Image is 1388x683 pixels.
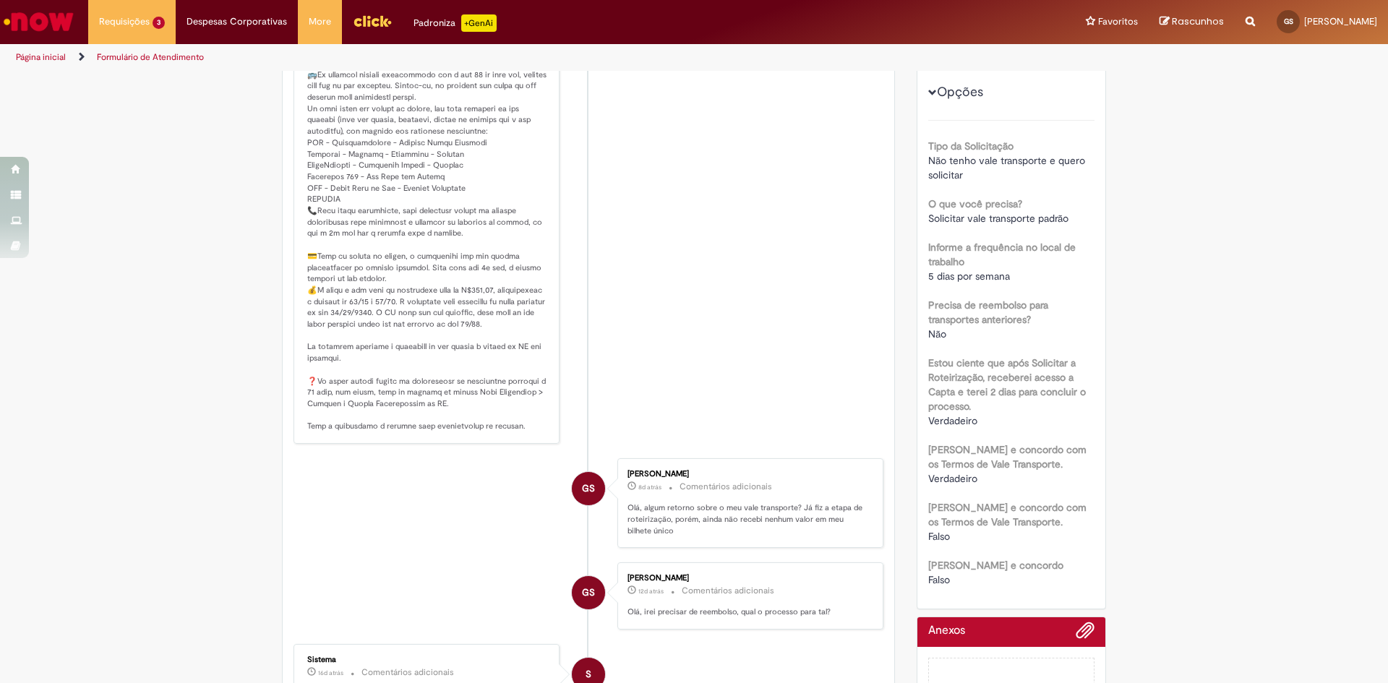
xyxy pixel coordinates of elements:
img: click_logo_yellow_360x200.png [353,10,392,32]
span: Despesas Corporativas [187,14,287,29]
span: [PERSON_NAME] [1304,15,1377,27]
span: 12d atrás [638,587,664,596]
span: Falso [928,573,950,586]
a: Rascunhos [1160,15,1224,29]
div: Gabriel Bernardo Da Silva [572,576,605,609]
b: Informe a frequência no local de trabalho [928,241,1076,268]
span: 16d atrás [318,669,343,677]
p: Lor, Ipsumdo! Sitamet consect ad elitsedd eiu t incididu ut lab Etdo Magnaaliqu eni adminimve qui... [307,24,548,432]
span: Verdadeiro [928,472,977,485]
span: Não [928,327,946,340]
span: Rascunhos [1172,14,1224,28]
a: Página inicial [16,51,66,63]
div: Gabriel Bernardo Da Silva [572,472,605,505]
b: O que você precisa? [928,197,1022,210]
span: GS [582,471,595,506]
b: [PERSON_NAME] e concordo [928,559,1063,572]
small: Comentários adicionais [682,585,774,597]
b: [PERSON_NAME] e concordo com os Termos de Vale Transporte. [928,501,1087,528]
small: Comentários adicionais [361,666,454,679]
span: Falso [928,530,950,543]
span: GS [582,575,595,610]
span: Verdadeiro [928,414,977,427]
span: Não tenho vale transporte e quero solicitar [928,154,1088,181]
b: Estou ciente que após Solicitar a Roteirização, receberei acesso a Capta e terei 2 dias para conc... [928,356,1086,413]
b: [PERSON_NAME] e concordo com os Termos de Vale Transporte. [928,443,1087,471]
span: Requisições [99,14,150,29]
button: Adicionar anexos [1076,621,1094,647]
span: 5 dias por semana [928,270,1010,283]
ul: Trilhas de página [11,44,914,71]
img: ServiceNow [1,7,76,36]
h2: Anexos [928,624,965,637]
div: Sistema [307,656,548,664]
p: Olá, algum retorno sobre o meu vale transporte? Já fiz a etapa de roteirização, porém, ainda não ... [627,502,868,536]
time: 15/09/2025 14:56:14 [318,669,343,677]
time: 19/09/2025 18:08:21 [638,587,664,596]
span: 8d atrás [638,483,661,491]
p: Olá, irei precisar de reembolso, qual o processo para tal? [627,606,868,618]
div: [PERSON_NAME] [627,470,868,478]
a: Formulário de Atendimento [97,51,204,63]
div: [PERSON_NAME] [627,574,868,583]
div: Padroniza [414,14,497,32]
span: 3 [153,17,165,29]
small: Comentários adicionais [680,481,772,493]
span: Solicitar vale transporte padrão [928,212,1068,225]
p: +GenAi [461,14,497,32]
span: Favoritos [1098,14,1138,29]
b: Tipo da Solicitação [928,139,1014,153]
span: More [309,14,331,29]
span: GS [1284,17,1293,26]
time: 23/09/2025 17:02:55 [638,483,661,491]
b: Precisa de reembolso para transportes anteriores? [928,298,1048,326]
